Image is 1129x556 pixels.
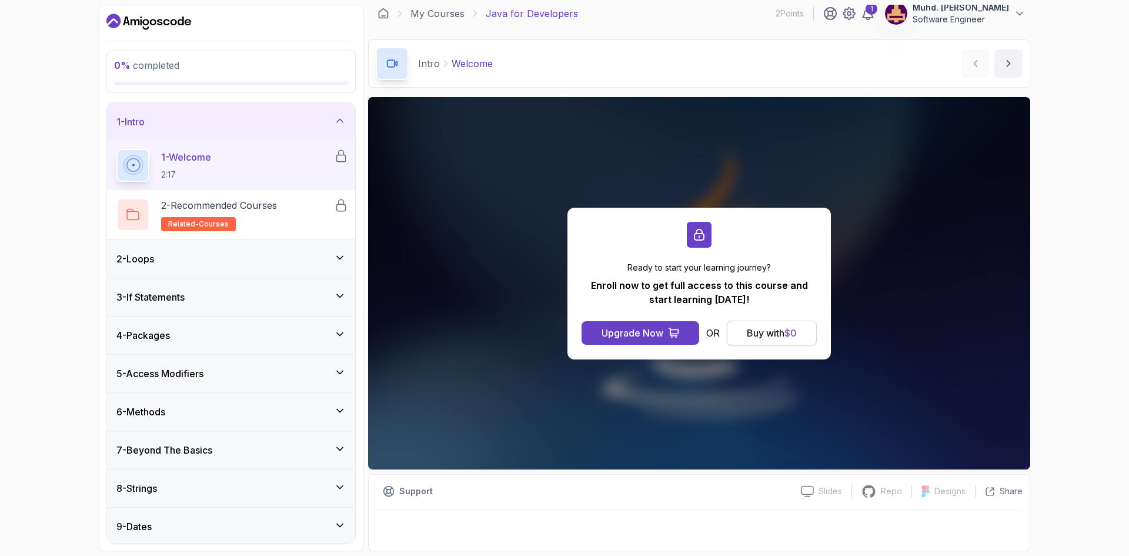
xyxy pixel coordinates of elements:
p: Repo [881,485,902,497]
button: Support button [376,482,440,501]
h3: 8 - Strings [116,481,157,495]
p: Share [1000,485,1023,497]
h3: 4 - Packages [116,328,170,342]
button: 9-Dates [107,508,355,545]
a: Dashboard [106,12,191,31]
h3: 1 - Intro [116,115,145,129]
h3: 7 - Beyond The Basics [116,443,212,457]
h3: 2 - Loops [116,252,154,266]
button: 8-Strings [107,470,355,507]
a: Dashboard [378,8,389,19]
button: 5-Access Modifiers [107,355,355,392]
button: 7-Beyond The Basics [107,431,355,469]
span: $ 0 [784,327,797,339]
span: completed [114,59,179,71]
p: Enroll now to get full access to this course and start learning [DATE]! [582,278,817,307]
p: Designs [934,485,966,497]
button: previous content [961,49,990,78]
button: 4-Packages [107,317,355,354]
a: 1 [861,6,875,21]
button: 3-If Statements [107,278,355,316]
button: Upgrade Now [582,321,699,345]
p: 2 Points [776,8,804,19]
button: 1-Intro [107,103,355,141]
button: Share [975,485,1023,497]
p: Support [399,485,433,497]
button: 6-Methods [107,393,355,431]
button: next content [994,49,1023,78]
h3: 3 - If Statements [116,290,185,304]
div: 1 [866,3,877,15]
h3: 6 - Methods [116,405,165,419]
p: OR [706,326,720,340]
a: My Courses [410,6,465,21]
button: user profile imageMuhd. [PERSON_NAME]Software Engineer [884,2,1026,25]
p: 1 - Welcome [161,150,211,164]
p: Muhd. [PERSON_NAME] [913,2,1009,14]
p: Slides [819,485,842,497]
img: user profile image [885,2,907,25]
p: Welcome [452,56,493,71]
button: 1-Welcome2:17 [116,149,346,182]
p: Ready to start your learning journey? [582,262,817,274]
span: 0 % [114,59,131,71]
p: 2 - Recommended Courses [161,198,277,212]
button: 2-Loops [107,240,355,278]
button: Buy with$0 [727,321,817,345]
h3: 5 - Access Modifiers [116,367,203,381]
div: Buy with [747,326,797,340]
div: Upgrade Now [602,326,663,340]
h3: 9 - Dates [116,520,152,534]
p: Java for Developers [486,6,578,21]
button: 2-Recommended Coursesrelated-courses [116,198,346,231]
p: Intro [418,56,440,71]
span: related-courses [168,219,229,229]
p: 2:17 [161,169,211,181]
p: Software Engineer [913,14,1009,25]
